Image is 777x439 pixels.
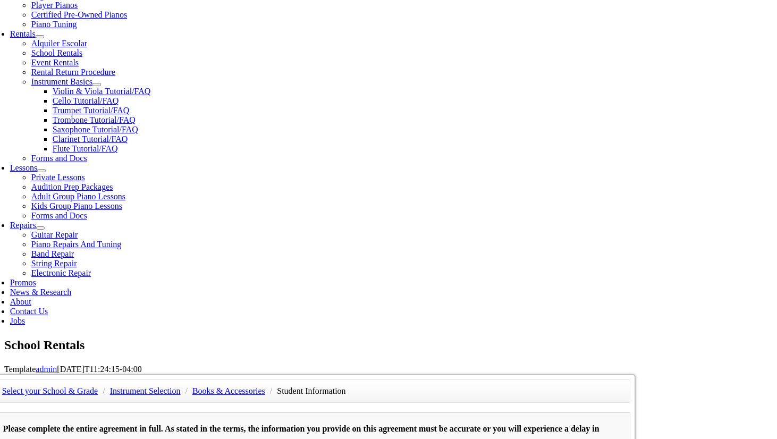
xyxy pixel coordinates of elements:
a: Lessons [10,163,38,172]
a: Trumpet Tutorial/FAQ [53,106,129,115]
span: Template [4,365,36,374]
span: [DATE]T11:24:15-04:00 [57,365,141,374]
a: Rentals [10,29,36,38]
a: Select your School & Grade [2,386,98,395]
a: Kids Group Piano Lessons [31,201,122,210]
a: Instrument Basics [31,77,92,86]
a: Piano Repairs And Tuning [31,240,121,249]
a: Certified Pre-Owned Pianos [31,10,127,19]
a: Clarinet Tutorial/FAQ [53,134,128,143]
a: News & Research [10,288,72,297]
span: / [182,386,190,395]
a: Player Pianos [31,1,78,10]
a: Rental Return Procedure [31,67,115,77]
a: Trombone Tutorial/FAQ [53,115,136,124]
a: School Rentals [31,48,82,57]
span: / [267,386,275,395]
a: Promos [10,278,36,287]
a: Private Lessons [31,173,85,182]
a: Jobs [10,316,25,325]
a: Band Repair [31,249,74,258]
a: Piano Tuning [31,20,77,29]
button: Open submenu of Repairs [36,226,45,230]
a: About [10,297,31,306]
a: Electronic Repair [31,268,91,277]
select: Zoom [303,3,378,14]
input: Page [88,2,117,14]
a: Cello Tutorial/FAQ [53,96,119,105]
a: Repairs [10,221,36,230]
a: Forms and Docs [31,211,87,220]
a: Instrument Selection [110,386,181,395]
button: Open submenu of Instrument Basics [92,83,101,86]
a: Books & Accessories [192,386,265,395]
a: Guitar Repair [31,230,78,239]
a: Event Rentals [31,58,79,67]
a: Violin & Viola Tutorial/FAQ [53,87,151,96]
a: Forms and Docs [31,154,87,163]
button: Open submenu of Rentals [36,35,44,38]
li: Student Information [277,384,345,399]
a: Flute Tutorial/FAQ [53,144,118,153]
a: Alquiler Escolar [31,39,87,48]
a: Contact Us [10,307,48,316]
span: of 2 [117,3,133,14]
a: Saxophone Tutorial/FAQ [53,125,138,134]
span: / [100,386,107,395]
a: Audition Prep Packages [31,182,113,191]
button: Open submenu of Lessons [37,169,46,172]
a: Adult Group Piano Lessons [31,192,125,201]
a: admin [36,365,57,374]
a: String Repair [31,259,77,268]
